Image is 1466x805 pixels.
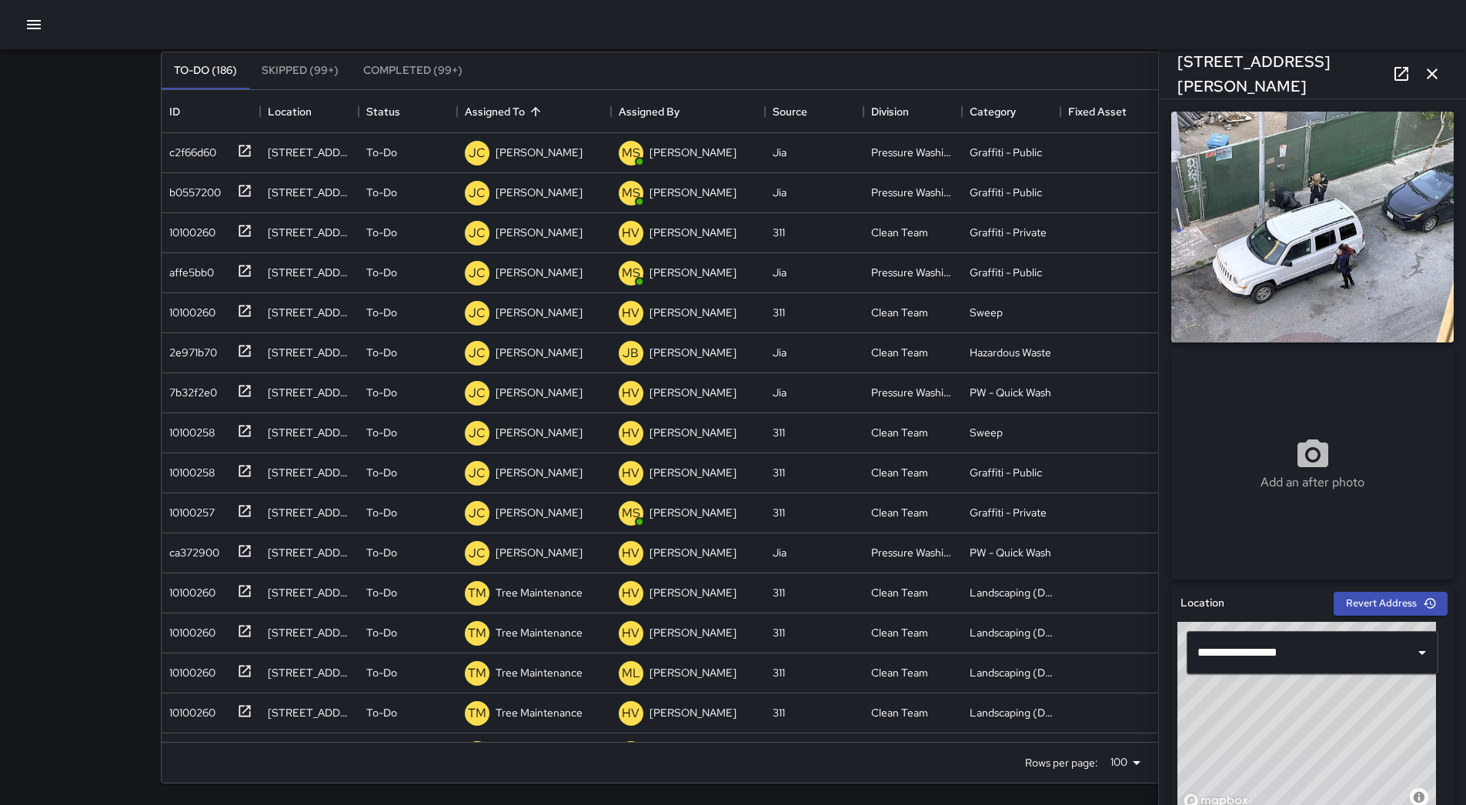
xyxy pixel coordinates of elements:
div: 570 Jessie Street [268,425,351,440]
p: TM [468,624,486,643]
p: [PERSON_NAME] [496,265,583,280]
div: 1349 Mission Street [268,185,351,200]
button: Completed (99+) [351,52,475,89]
p: TM [468,704,486,723]
p: Tree Maintenance [496,665,583,680]
p: [PERSON_NAME] [496,145,583,160]
p: [PERSON_NAME] [650,185,736,200]
div: 93 10th Street [268,545,351,560]
p: [PERSON_NAME] [650,145,736,160]
div: 10100260 [163,699,215,720]
p: JC [469,384,486,402]
div: Clean Team [871,465,928,480]
p: To-Do [366,705,397,720]
p: To-Do [366,225,397,240]
div: 101 8th Street [268,265,351,280]
div: 96 6th Street [268,465,351,480]
div: 10100258 [163,459,215,480]
p: To-Do [366,425,397,440]
p: HV [622,544,639,563]
div: 550 Jessie Street [268,385,351,400]
div: Sweep [970,305,1003,320]
p: Rows per page: [1025,755,1098,770]
div: Source [773,90,807,133]
div: Category [970,90,1016,133]
button: Sort [525,101,546,122]
p: [PERSON_NAME] [650,345,736,360]
div: Jia [773,145,786,160]
p: JC [469,304,486,322]
p: HV [622,704,639,723]
div: Graffiti - Public [970,185,1042,200]
div: 10100260 [163,579,215,600]
p: To-Do [366,345,397,360]
p: [PERSON_NAME] [496,545,583,560]
div: Clean Team [871,345,928,360]
div: Hazardous Waste [970,345,1051,360]
div: 1115 Market Street [268,305,351,320]
div: 444 Tehama Street [268,585,351,600]
p: JC [469,224,486,242]
div: Source [765,90,863,133]
div: 10100259 [163,739,215,760]
p: JC [469,504,486,523]
div: 100 [1104,751,1146,773]
div: Assigned By [619,90,680,133]
div: Clean Team [871,225,928,240]
p: Tree Maintenance [496,705,583,720]
div: Fixed Asset [1068,90,1127,133]
p: To-Do [366,265,397,280]
p: [PERSON_NAME] [496,345,583,360]
div: 10100260 [163,299,215,320]
div: b0557200 [163,179,221,200]
div: Landscaping (DG & Weeds) [970,625,1053,640]
p: JB [623,344,639,362]
p: To-Do [366,625,397,640]
div: Jia [773,385,786,400]
p: [PERSON_NAME] [650,225,736,240]
button: To-Do (186) [162,52,249,89]
p: Tree Maintenance [496,625,583,640]
p: HV [622,424,639,443]
div: 311 [773,665,785,680]
div: Graffiti - Public [970,465,1042,480]
p: JC [469,424,486,443]
p: [PERSON_NAME] [496,305,583,320]
p: HV [622,624,639,643]
div: Sweep [970,425,1003,440]
p: [PERSON_NAME] [650,465,736,480]
div: ID [169,90,180,133]
div: Assigned To [457,90,611,133]
div: Status [359,90,457,133]
p: To-Do [366,585,397,600]
p: To-Do [366,185,397,200]
p: HV [622,464,639,483]
div: Graffiti - Public [970,145,1042,160]
div: Clean Team [871,505,928,520]
div: 311 [773,505,785,520]
div: 1101 Market Street [268,225,351,240]
p: [PERSON_NAME] [496,425,583,440]
p: [PERSON_NAME] [650,705,736,720]
div: Jia [773,185,786,200]
div: Graffiti - Private [970,225,1047,240]
div: Graffiti - Private [970,505,1047,520]
div: Landscaping (DG & Weeds) [970,665,1053,680]
p: HV [622,384,639,402]
p: To-Do [366,465,397,480]
p: [PERSON_NAME] [496,385,583,400]
div: 311 [773,585,785,600]
p: [PERSON_NAME] [650,305,736,320]
p: HV [622,304,639,322]
div: Category [962,90,1060,133]
p: JC [469,544,486,563]
p: MS [622,504,640,523]
div: 10100260 [163,659,215,680]
p: [PERSON_NAME] [650,505,736,520]
div: Clean Team [871,585,928,600]
div: Clean Team [871,305,928,320]
p: Tree Maintenance [496,585,583,600]
div: Jia [773,265,786,280]
p: [PERSON_NAME] [650,665,736,680]
p: [PERSON_NAME] [496,465,583,480]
